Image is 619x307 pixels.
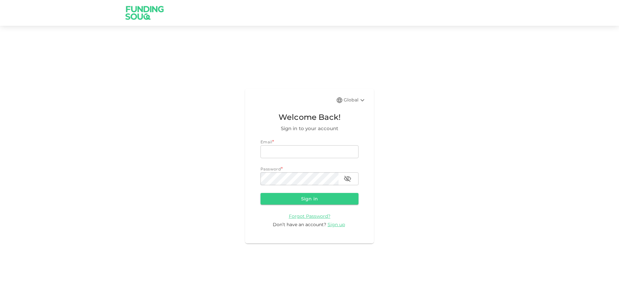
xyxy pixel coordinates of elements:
[260,145,359,158] input: email
[260,193,359,205] button: Sign in
[273,222,326,227] span: Don’t have an account?
[289,213,330,219] a: Forgot Password?
[260,111,359,123] span: Welcome Back!
[344,96,366,104] div: Global
[328,222,345,227] span: Sign up
[260,139,272,144] span: Email
[260,172,339,185] input: password
[260,167,281,171] span: Password
[260,125,359,132] span: Sign in to your account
